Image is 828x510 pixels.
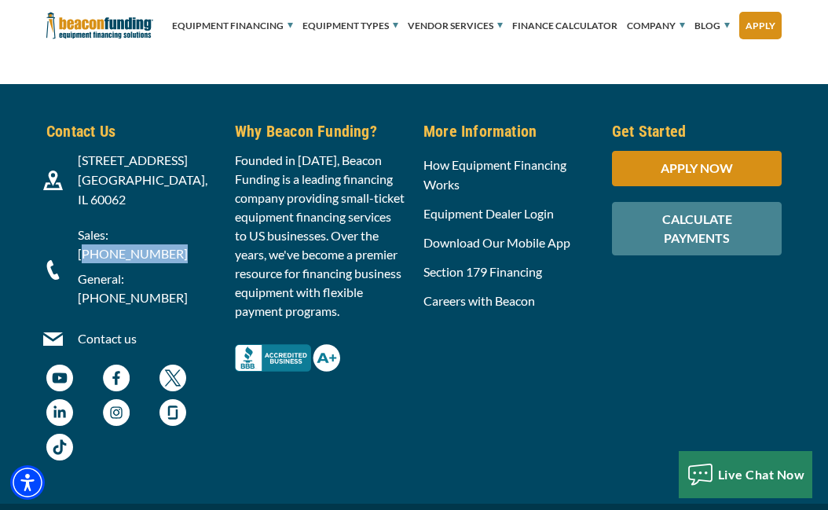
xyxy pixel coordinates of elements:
[78,331,137,346] a: Contact us
[235,119,405,143] h5: Why Beacon Funding?
[46,399,73,426] img: Beacon Funding LinkedIn
[78,270,216,307] p: General: [PHONE_NUMBER]
[46,442,73,457] a: Beacon Funding TikTok - open in a new tab
[423,157,566,192] a: How Equipment Financing Works
[679,451,813,498] button: Live Chat Now
[302,2,398,50] a: Equipment Types
[423,119,593,143] h5: More Information
[612,230,782,245] a: CALCULATE PAYMENTS
[46,407,73,422] a: Beacon Funding LinkedIn - open in a new tab
[159,365,186,391] img: Beacon Funding twitter
[718,467,805,482] span: Live Chat Now
[512,2,617,50] a: Finance Calculator
[103,365,130,391] img: Beacon Funding Facebook
[103,407,130,422] a: Beacon Funding Instagram - open in a new tab
[172,2,293,50] a: Equipment Financing
[46,372,73,387] a: Beacon Funding YouTube Channel - open in a new tab
[235,344,340,372] img: Better Business Bureau Complaint Free A+ Rating
[159,407,186,422] a: Beacon Funding Glassdoor - open in a new tab
[78,226,216,263] p: Sales: [PHONE_NUMBER]
[78,152,207,207] span: [STREET_ADDRESS] [GEOGRAPHIC_DATA], IL 60062
[159,372,186,387] a: Beacon Funding twitter - open in a new tab
[43,171,63,190] img: Beacon Funding location
[46,119,216,143] h5: Contact Us
[612,160,782,175] a: APPLY NOW
[739,12,782,39] a: Apply
[612,151,782,186] div: APPLY NOW
[43,329,63,349] img: Beacon Funding Email Contact Icon
[423,293,535,308] a: Careers with Beacon
[46,434,73,460] img: Beacon Funding TikTok
[423,206,554,221] a: Equipment Dealer Login
[423,264,542,279] a: Section 179 Financing
[235,340,340,355] a: Better Business Bureau Complaint Free A+ Rating - open in a new tab
[103,399,130,426] img: Beacon Funding Instagram
[408,2,503,50] a: Vendor Services
[694,2,730,50] a: Blog
[612,119,782,143] h5: Get Started
[103,372,130,387] a: Beacon Funding Facebook - open in a new tab
[10,465,45,500] div: Accessibility Menu
[423,235,570,250] a: Download Our Mobile App
[159,399,186,426] img: Beacon Funding Glassdoor
[43,260,63,280] img: Beacon Funding Phone
[46,365,73,391] img: Beacon Funding YouTube Channel
[627,2,685,50] a: Company
[235,151,405,321] p: Founded in [DATE], Beacon Funding is a leading financing company providing small-ticket equipment...
[612,202,782,255] div: CALCULATE PAYMENTS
